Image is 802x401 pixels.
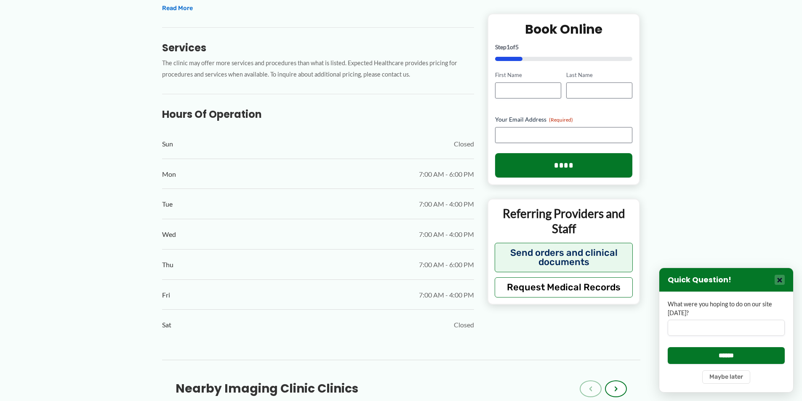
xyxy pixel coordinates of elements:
[506,43,510,50] span: 1
[495,21,633,37] h2: Book Online
[495,277,633,297] button: Request Medical Records
[162,168,176,181] span: Mon
[580,380,602,397] button: ‹
[162,289,170,301] span: Fri
[454,319,474,331] span: Closed
[614,384,618,394] span: ›
[702,370,750,384] button: Maybe later
[549,117,573,123] span: (Required)
[162,3,193,13] button: Read More
[566,71,632,79] label: Last Name
[668,300,785,317] label: What were you hoping to do on our site [DATE]?
[419,168,474,181] span: 7:00 AM - 6:00 PM
[454,138,474,150] span: Closed
[495,206,633,236] p: Referring Providers and Staff
[495,44,633,50] p: Step of
[495,71,561,79] label: First Name
[419,228,474,241] span: 7:00 AM - 4:00 PM
[162,198,173,210] span: Tue
[162,58,474,80] p: The clinic may offer more services and procedures than what is listed. Expected Healthcare provid...
[589,384,592,394] span: ‹
[419,289,474,301] span: 7:00 AM - 4:00 PM
[162,228,176,241] span: Wed
[515,43,519,50] span: 5
[162,258,173,271] span: Thu
[668,275,731,285] h3: Quick Question!
[162,319,171,331] span: Sat
[162,41,474,54] h3: Services
[495,242,633,272] button: Send orders and clinical documents
[176,381,358,396] h3: Nearby Imaging Clinic Clinics
[419,198,474,210] span: 7:00 AM - 4:00 PM
[162,138,173,150] span: Sun
[775,275,785,285] button: Close
[605,380,627,397] button: ›
[495,115,633,124] label: Your Email Address
[162,108,474,121] h3: Hours of Operation
[419,258,474,271] span: 7:00 AM - 6:00 PM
